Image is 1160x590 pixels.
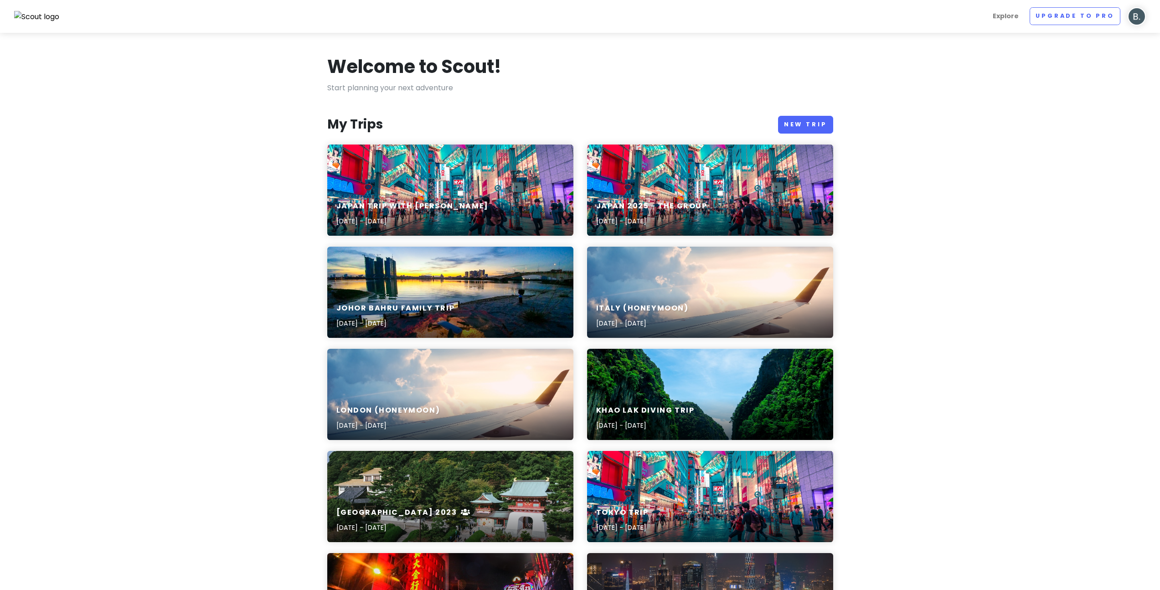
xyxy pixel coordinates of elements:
h6: Khao Lak diving trip [596,406,695,415]
h6: [GEOGRAPHIC_DATA] 2023 [336,508,471,518]
a: Upgrade to Pro [1030,7,1120,25]
p: [DATE] - [DATE] [596,420,695,430]
a: aerial photography of airlinerItaly (Honeymoon)[DATE] - [DATE] [587,247,833,338]
p: [DATE] - [DATE] [336,318,455,328]
img: User profile [1128,7,1146,26]
h6: Italy (Honeymoon) [596,304,689,313]
p: [DATE] - [DATE] [596,318,689,328]
a: people walking on road near well-lit buildingsJapan trip with [PERSON_NAME][DATE] - [DATE] [327,145,573,236]
p: [DATE] - [DATE] [336,420,440,430]
a: people walking on road near well-lit buildingsJapan 2025 - The Group[DATE] - [DATE] [587,145,833,236]
a: body of water near bridge and city buildings during sunsetJohor Bahru Family trip[DATE] - [DATE] [327,247,573,338]
a: people walking on road near well-lit buildingsTokyo Trip[DATE] - [DATE] [587,451,833,542]
p: [DATE] - [DATE] [336,523,471,533]
h6: Japan trip with [PERSON_NAME] [336,202,489,211]
h1: Welcome to Scout! [327,55,501,78]
h6: Japan 2025 - The Group [596,202,707,211]
p: [DATE] - [DATE] [596,523,649,533]
p: Start planning your next adventure [327,82,833,94]
img: Scout logo [14,11,60,23]
a: white and red concrete building near green trees during daytime[GEOGRAPHIC_DATA] 2023[DATE] - [DATE] [327,451,573,542]
h3: My Trips [327,116,383,133]
a: boats on sea near mountain during daytimeKhao Lak diving trip[DATE] - [DATE] [587,349,833,440]
a: New Trip [778,116,833,134]
h6: London (Honeymoon) [336,406,440,415]
a: Explore [989,7,1022,25]
p: [DATE] - [DATE] [596,216,707,226]
a: aerial photography of airlinerLondon (Honeymoon)[DATE] - [DATE] [327,349,573,440]
h6: Johor Bahru Family trip [336,304,455,313]
h6: Tokyo Trip [596,508,649,518]
p: [DATE] - [DATE] [336,216,489,226]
